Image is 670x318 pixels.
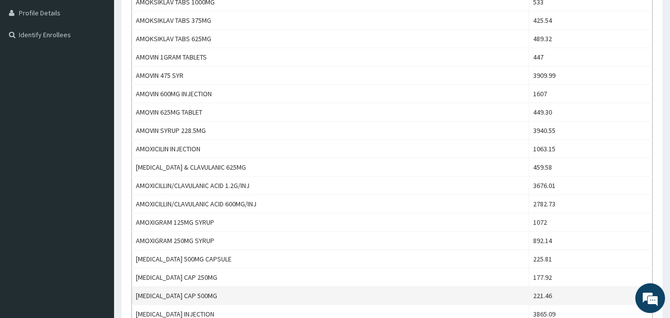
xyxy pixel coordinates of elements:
[529,158,652,177] td: 459.58
[132,287,529,305] td: [MEDICAL_DATA] CAP 500MG
[58,96,137,196] span: We're online!
[529,232,652,250] td: 892.14
[163,5,186,29] div: Minimize live chat window
[132,140,529,158] td: AMOXICILIN INJECTION
[529,48,652,66] td: 447
[529,140,652,158] td: 1063.15
[132,177,529,195] td: AMOXICILLIN/CLAVULANIC ACID 1.2G/INJ
[529,195,652,213] td: 2782.73
[529,287,652,305] td: 221.46
[132,48,529,66] td: AMOVIN 1GRAM TABLETS
[132,158,529,177] td: [MEDICAL_DATA] & CLAVULANIC 625MG
[132,103,529,122] td: AMOVIN 625MG TABLET
[132,30,529,48] td: AMOKSIKLAV TABS 625MG
[5,212,189,247] textarea: Type your message and hit 'Enter'
[132,250,529,268] td: [MEDICAL_DATA] 500MG CAPSULE
[132,195,529,213] td: AMOXICILLIN/CLAVULANIC ACID 600MG/INJ
[132,122,529,140] td: AMOVIN SYRUP 228.5MG
[529,177,652,195] td: 3676.01
[529,122,652,140] td: 3940.55
[529,85,652,103] td: 1607
[132,268,529,287] td: [MEDICAL_DATA] CAP 250MG
[529,11,652,30] td: 425.54
[132,232,529,250] td: AMOXIGRAM 250MG SYRUP
[529,30,652,48] td: 489.32
[132,213,529,232] td: AMOXIGRAM 125MG SYRUP
[132,11,529,30] td: AMOKSIKLAV TABS 375MG
[132,66,529,85] td: AMOVIN 475 SYR
[529,268,652,287] td: 177.92
[529,250,652,268] td: 225.81
[529,103,652,122] td: 449.30
[18,50,40,74] img: d_794563401_company_1708531726252_794563401
[132,85,529,103] td: AMOVIN 600MG INJECTION
[529,66,652,85] td: 3909.99
[529,213,652,232] td: 1072
[52,56,167,68] div: Chat with us now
